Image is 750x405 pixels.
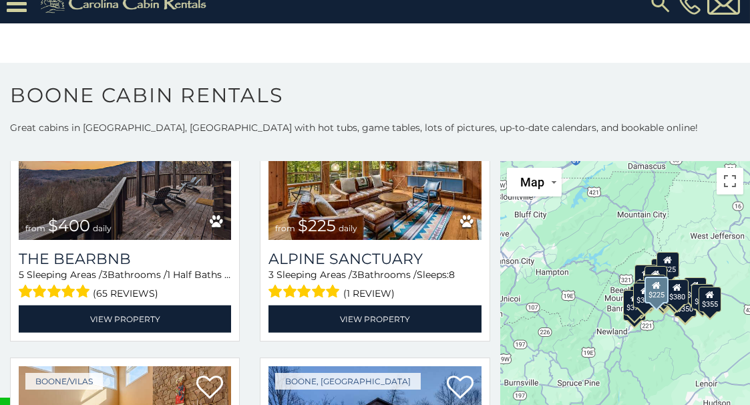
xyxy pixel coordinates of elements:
span: daily [93,223,112,233]
a: View Property [19,305,231,333]
span: 8 [449,269,455,281]
a: The Bearbnb [19,250,231,268]
a: Alpine Sanctuary from $225 daily [268,97,481,239]
a: Add to favorites [447,374,474,402]
div: $930 [683,277,706,303]
a: Add to favorites [196,374,223,402]
div: Sleeping Areas / Bathrooms / Sleeps: [19,268,231,302]
img: The Bearbnb [19,97,231,239]
span: 3 [352,269,357,281]
img: Alpine Sanctuary [268,97,481,239]
div: $345 [623,295,646,321]
span: from [25,223,45,233]
div: $451 [643,275,666,300]
div: $355 [699,287,721,312]
div: $299 [663,280,686,305]
span: $400 [48,216,90,235]
span: 3 [268,269,274,281]
div: $525 [657,251,679,277]
span: 5 [19,269,24,281]
button: Toggle fullscreen view [717,168,743,194]
span: 1 Half Baths / [167,269,230,281]
span: (1 review) [343,285,395,302]
div: $635 [634,265,657,290]
div: $355 [691,283,714,309]
button: Change map style [507,168,562,196]
span: 3 [102,269,108,281]
div: $565 [644,265,667,291]
a: Boone/Vilas [25,373,103,390]
span: Map [520,175,544,189]
span: $225 [298,216,336,235]
div: $225 [644,277,669,303]
div: $380 [666,279,689,304]
div: $325 [633,282,656,307]
div: $350 [674,291,697,317]
span: from [275,223,295,233]
a: The Bearbnb from $400 daily [19,97,231,239]
span: daily [339,223,357,233]
a: Boone, [GEOGRAPHIC_DATA] [275,373,421,390]
a: View Property [268,305,481,333]
div: Sleeping Areas / Bathrooms / Sleeps: [268,268,481,302]
a: Alpine Sanctuary [268,250,481,268]
div: $375 [623,289,646,315]
div: $315 [652,281,675,307]
span: (65 reviews) [93,285,159,302]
